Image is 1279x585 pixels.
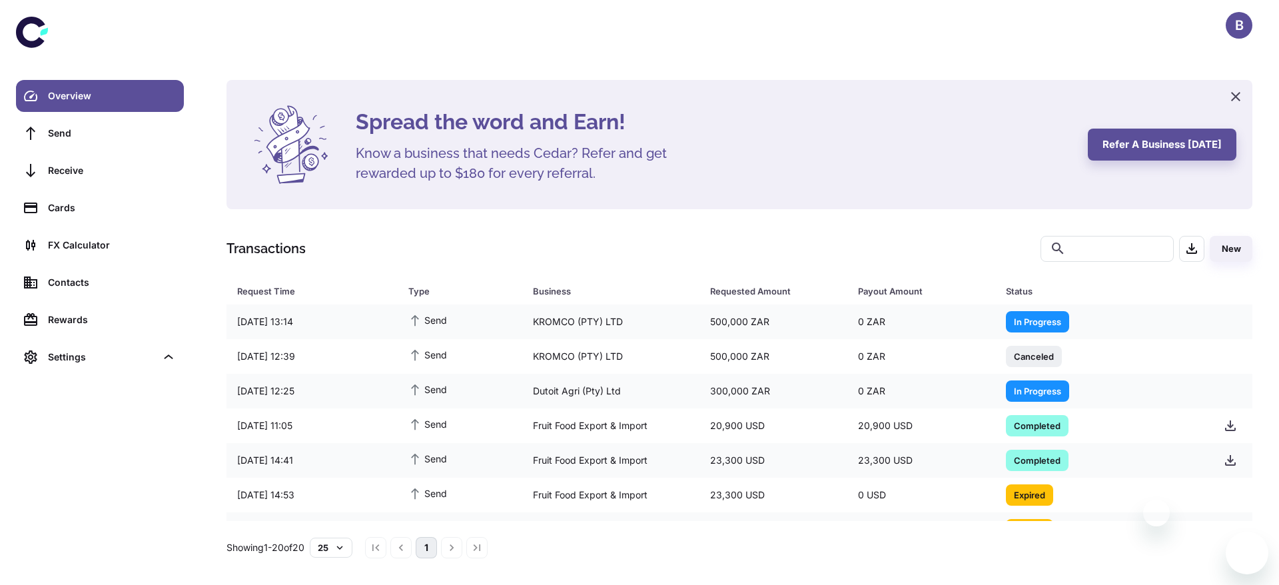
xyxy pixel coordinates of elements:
[48,238,176,253] div: FX Calculator
[363,537,490,558] nav: pagination navigation
[699,413,847,438] div: 20,900 USD
[226,378,398,404] div: [DATE] 12:25
[847,309,995,334] div: 0 ZAR
[1006,282,1197,300] span: Status
[226,309,398,334] div: [DATE] 13:14
[16,267,184,298] a: Contacts
[1006,384,1069,397] span: In Progress
[48,312,176,327] div: Rewards
[699,448,847,473] div: 23,300 USD
[48,201,176,215] div: Cards
[710,282,842,300] span: Requested Amount
[408,416,447,431] span: Send
[1006,349,1062,362] span: Canceled
[408,382,447,396] span: Send
[1006,314,1069,328] span: In Progress
[522,309,699,334] div: KROMCO (PTY) LTD
[48,126,176,141] div: Send
[1006,453,1068,466] span: Completed
[522,378,699,404] div: Dutoit Agri (Pty) Ltd
[858,282,990,300] span: Payout Amount
[356,106,1072,138] h4: Spread the word and Earn!
[847,413,995,438] div: 20,900 USD
[16,341,184,373] div: Settings
[408,451,447,466] span: Send
[310,538,352,558] button: 25
[522,517,699,542] div: Fruit Food Export & Import
[408,520,447,535] span: Send
[847,344,995,369] div: 0 ZAR
[1210,236,1252,262] button: New
[699,517,847,542] div: 23,300 USD
[847,378,995,404] div: 0 ZAR
[416,537,437,558] button: page 1
[226,448,398,473] div: [DATE] 14:41
[847,482,995,508] div: 0 USD
[226,482,398,508] div: [DATE] 14:53
[226,344,398,369] div: [DATE] 12:39
[408,282,516,300] span: Type
[226,517,398,542] div: [DATE] 10:57
[16,304,184,336] a: Rewards
[16,192,184,224] a: Cards
[522,448,699,473] div: Fruit Food Export & Import
[226,413,398,438] div: [DATE] 11:05
[710,282,825,300] div: Requested Amount
[699,309,847,334] div: 500,000 ZAR
[408,282,499,300] div: Type
[1088,129,1236,161] button: Refer a business [DATE]
[699,344,847,369] div: 500,000 ZAR
[699,378,847,404] div: 300,000 ZAR
[48,89,176,103] div: Overview
[16,117,184,149] a: Send
[408,347,447,362] span: Send
[699,482,847,508] div: 23,300 USD
[1006,488,1053,501] span: Expired
[356,143,689,183] h5: Know a business that needs Cedar? Refer and get rewarded up to $180 for every referral.
[1226,532,1268,574] iframe: Button to launch messaging window
[48,350,156,364] div: Settings
[48,275,176,290] div: Contacts
[1143,500,1170,526] iframe: Close message
[226,239,306,259] h1: Transactions
[847,517,995,542] div: 0 USD
[847,448,995,473] div: 23,300 USD
[858,282,973,300] div: Payout Amount
[16,80,184,112] a: Overview
[522,482,699,508] div: Fruit Food Export & Import
[237,282,392,300] span: Request Time
[522,344,699,369] div: KROMCO (PTY) LTD
[48,163,176,178] div: Receive
[1006,282,1180,300] div: Status
[1226,12,1252,39] button: B
[237,282,375,300] div: Request Time
[522,413,699,438] div: Fruit Food Export & Import
[16,229,184,261] a: FX Calculator
[226,540,304,555] p: Showing 1-20 of 20
[1006,418,1068,432] span: Completed
[408,486,447,500] span: Send
[16,155,184,187] a: Receive
[408,312,447,327] span: Send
